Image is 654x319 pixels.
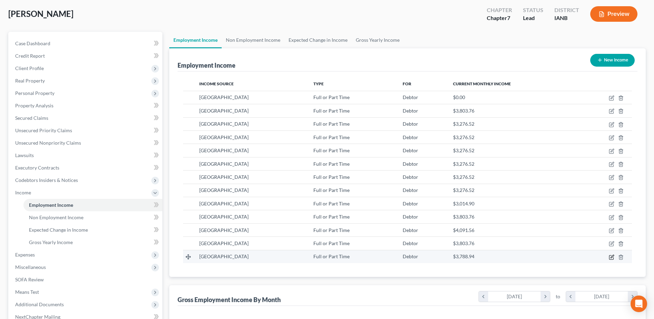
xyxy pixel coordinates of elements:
span: Full or Part Time [313,161,350,167]
span: [GEOGRAPHIC_DATA] [199,201,249,206]
span: $3,276.52 [453,161,474,167]
span: Additional Documents [15,301,64,307]
span: [GEOGRAPHIC_DATA] [199,147,249,153]
span: Debtor [403,187,418,193]
span: [GEOGRAPHIC_DATA] [199,227,249,233]
span: [GEOGRAPHIC_DATA] [199,187,249,193]
a: Expected Change in Income [23,224,162,236]
span: SOFA Review [15,277,44,282]
a: Gross Yearly Income [352,32,404,48]
span: Non Employment Income [29,214,83,220]
a: Expected Change in Income [284,32,352,48]
span: Case Dashboard [15,40,50,46]
span: $3,803.76 [453,108,474,114]
i: chevron_left [566,291,575,302]
span: Executory Contracts [15,165,59,171]
a: Property Analysis [10,99,162,112]
span: Codebtors Insiders & Notices [15,177,78,183]
span: $3,788.94 [453,253,474,259]
span: $3,276.52 [453,134,474,140]
span: Full or Part Time [313,240,350,246]
span: Full or Part Time [313,253,350,259]
span: Debtor [403,121,418,127]
span: [GEOGRAPHIC_DATA] [199,174,249,180]
div: Employment Income [178,61,235,69]
span: Full or Part Time [313,187,350,193]
a: Credit Report [10,50,162,62]
span: [GEOGRAPHIC_DATA] [199,253,249,259]
a: Employment Income [169,32,222,48]
span: Full or Part Time [313,147,350,153]
a: Gross Yearly Income [23,236,162,249]
span: Employment Income [29,202,73,208]
span: Debtor [403,161,418,167]
span: [GEOGRAPHIC_DATA] [199,161,249,167]
span: Secured Claims [15,115,48,121]
span: $3,014.90 [453,201,474,206]
div: Open Intercom Messenger [631,296,647,312]
a: Non Employment Income [23,211,162,224]
div: Status [523,6,543,14]
a: Lawsuits [10,149,162,162]
span: [GEOGRAPHIC_DATA] [199,134,249,140]
div: Chapter [487,6,512,14]
span: Income [15,190,31,195]
span: $3,276.52 [453,121,474,127]
div: [DATE] [488,291,541,302]
div: Gross Employment Income By Month [178,296,281,304]
div: District [554,6,579,14]
span: Debtor [403,134,418,140]
a: Employment Income [23,199,162,211]
i: chevron_left [479,291,488,302]
i: chevron_right [541,291,550,302]
a: Executory Contracts [10,162,162,174]
span: Expenses [15,252,35,258]
span: $4,091.56 [453,227,474,233]
span: Personal Property [15,90,54,96]
i: chevron_right [628,291,637,302]
span: Lawsuits [15,152,34,158]
span: Full or Part Time [313,94,350,100]
span: $3,276.52 [453,174,474,180]
a: Case Dashboard [10,37,162,50]
div: Lead [523,14,543,22]
span: Debtor [403,94,418,100]
span: $3,803.76 [453,214,474,220]
span: Expected Change in Income [29,227,88,233]
span: $0.00 [453,94,465,100]
span: Debtor [403,227,418,233]
span: [GEOGRAPHIC_DATA] [199,108,249,114]
span: [GEOGRAPHIC_DATA] [199,240,249,246]
span: Full or Part Time [313,108,350,114]
div: IANB [554,14,579,22]
span: $3,803.76 [453,240,474,246]
span: Unsecured Nonpriority Claims [15,140,81,146]
span: Miscellaneous [15,264,46,270]
div: Chapter [487,14,512,22]
span: Gross Yearly Income [29,239,73,245]
a: SOFA Review [10,273,162,286]
span: Debtor [403,214,418,220]
span: $3,276.52 [453,147,474,153]
span: Full or Part Time [313,214,350,220]
span: $3,276.52 [453,187,474,193]
span: Full or Part Time [313,201,350,206]
a: Secured Claims [10,112,162,124]
div: [DATE] [575,291,628,302]
span: Full or Part Time [313,134,350,140]
span: Property Analysis [15,103,53,108]
span: Debtor [403,108,418,114]
a: Unsecured Nonpriority Claims [10,137,162,149]
span: Current Monthly Income [453,81,511,86]
span: For [403,81,411,86]
span: Type [313,81,324,86]
span: Means Test [15,289,39,295]
span: Client Profile [15,65,44,71]
span: Debtor [403,147,418,153]
span: Full or Part Time [313,174,350,180]
span: Unsecured Priority Claims [15,127,72,133]
button: Preview [590,6,637,22]
a: Unsecured Priority Claims [10,124,162,137]
span: Real Property [15,78,45,84]
span: Debtor [403,201,418,206]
